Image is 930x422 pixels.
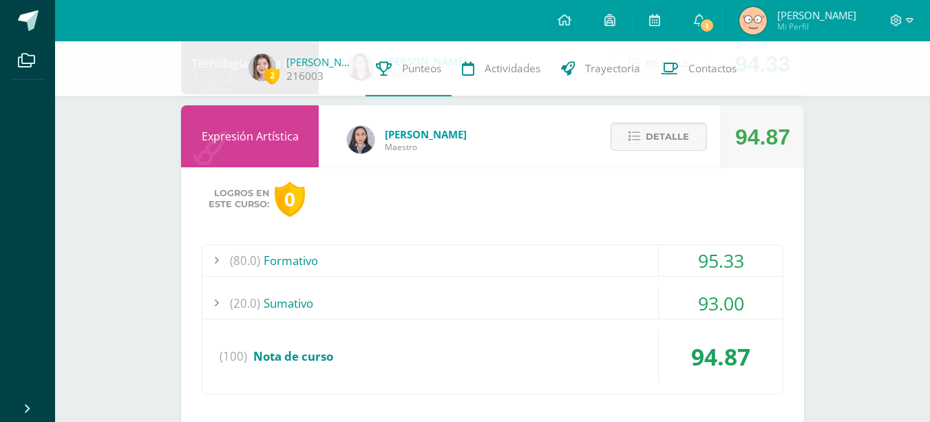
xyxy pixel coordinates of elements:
span: [PERSON_NAME] [777,8,856,22]
span: Nota de curso [253,348,333,364]
span: Logros en este curso: [209,188,269,210]
span: Maestro [385,141,467,153]
a: Trayectoria [551,41,651,96]
div: Sumativo [202,288,783,319]
span: Trayectoria [585,61,640,76]
span: [PERSON_NAME] [385,127,467,141]
img: 81b7d2820b3e89e21eaa93ef71b3b46e.png [249,54,276,81]
div: 95.33 [659,245,783,276]
div: 94.87 [735,106,790,168]
a: 216003 [286,69,324,83]
span: Punteos [402,61,441,76]
img: 35694fb3d471466e11a043d39e0d13e5.png [347,126,374,154]
a: [PERSON_NAME] [286,55,355,69]
a: Contactos [651,41,747,96]
span: Contactos [688,61,737,76]
span: (20.0) [230,288,260,319]
a: Actividades [452,41,551,96]
span: (80.0) [230,245,260,276]
a: Punteos [366,41,452,96]
span: Detalle [646,124,689,149]
div: 93.00 [659,288,783,319]
div: Expresión Artística [181,105,319,167]
span: Actividades [485,61,540,76]
img: 741dd2b55a82bf5e1c44b87cfdd4e683.png [739,7,767,34]
span: 2 [264,67,279,84]
div: 94.87 [659,330,783,383]
span: 1 [699,18,715,33]
span: (100) [220,330,247,383]
span: Mi Perfil [777,21,856,32]
div: Formativo [202,245,783,276]
div: 0 [275,182,305,217]
button: Detalle [611,123,707,151]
